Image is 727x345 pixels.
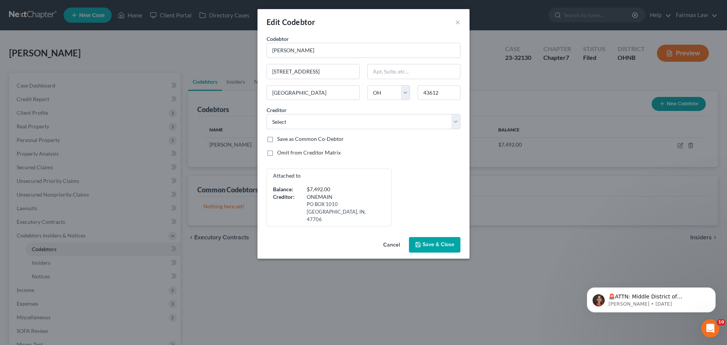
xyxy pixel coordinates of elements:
span: Edit [267,17,281,27]
input: Enter city... [267,86,359,100]
div: PO BOX 1010 [307,201,381,208]
input: Apt, Suite, etc... [368,64,460,79]
span: [GEOGRAPHIC_DATA], [307,209,358,215]
span: Save & Close [423,242,454,248]
span: Codebtor [267,36,289,42]
iframe: Intercom live chat [701,319,719,337]
label: Omit from Creditor Matrix [277,149,341,156]
input: Search codebtor by name... [267,43,460,58]
span: IN, [359,209,366,215]
input: Enter zip... [418,85,460,100]
span: 10 [717,319,725,325]
strong: Balance: [273,186,293,192]
span: 47706 [307,216,322,222]
label: Save as Common Co-Debtor [277,135,344,143]
div: ONEMAIN [307,193,381,201]
strong: Creditor: [273,194,295,200]
span: Codebtor [282,17,315,27]
iframe: Intercom notifications message [576,272,727,325]
div: $7,492.00 [307,186,381,193]
button: Save & Close [409,237,460,253]
span: Creditor [267,107,287,113]
button: Cancel [377,238,406,253]
p: Attached to [273,172,385,180]
button: × [455,17,460,27]
input: Enter address... [267,64,359,79]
